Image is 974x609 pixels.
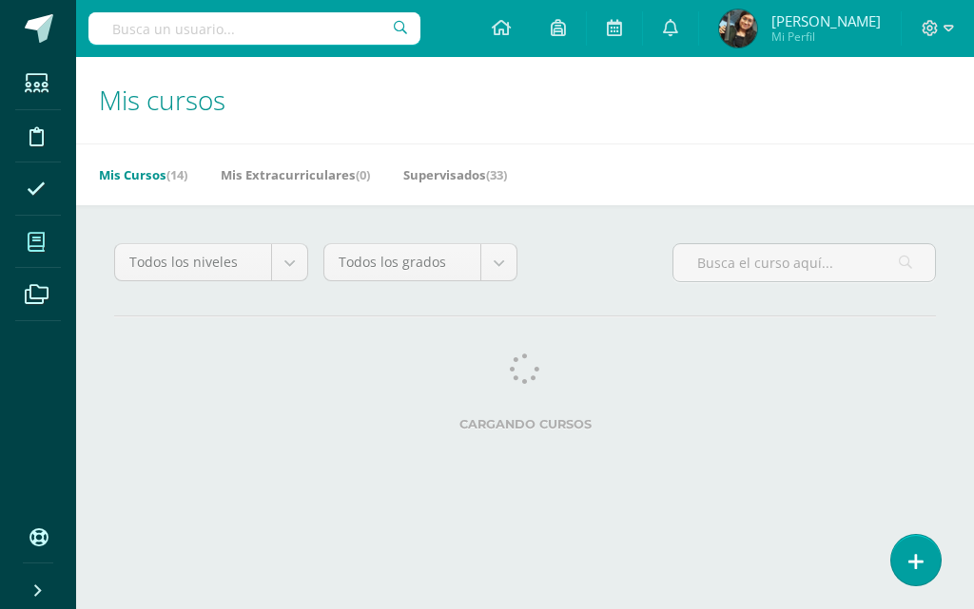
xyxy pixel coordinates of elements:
span: Mis cursos [99,82,225,118]
span: (33) [486,166,507,183]
a: Todos los niveles [115,244,307,280]
span: [PERSON_NAME] [771,11,881,30]
span: Todos los grados [339,244,466,280]
img: 439d448c487c85982186577c6a0dea94.png [719,10,757,48]
a: Supervisados(33) [403,160,507,190]
a: Mis Cursos(14) [99,160,187,190]
span: (14) [166,166,187,183]
a: Todos los grados [324,244,516,280]
input: Busca un usuario... [88,12,420,45]
a: Mis Extracurriculares(0) [221,160,370,190]
input: Busca el curso aquí... [673,244,935,281]
span: (0) [356,166,370,183]
span: Mi Perfil [771,29,881,45]
label: Cargando cursos [114,417,936,431]
span: Todos los niveles [129,244,257,280]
